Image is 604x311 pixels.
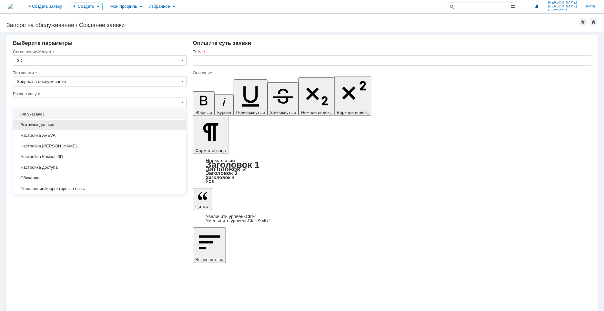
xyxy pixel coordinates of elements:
span: Викторовна [548,8,577,12]
a: Заголовок 3 [206,170,237,176]
span: Расширенный поиск [510,3,517,9]
span: Ctrl+Shift+' [247,218,270,223]
button: Формат абзаца [193,116,228,154]
span: Выгрузка данных [17,122,182,127]
img: logo [8,4,13,9]
span: Жирный [196,110,212,115]
button: Жирный [193,91,215,116]
span: Формат абзаца [196,148,226,153]
a: Заголовок 4 [206,175,235,180]
span: [PERSON_NAME] [548,5,577,8]
div: Тема [193,50,590,54]
span: Обучение [17,176,182,181]
div: Запрос на обслуживание / Создание заявки [6,22,579,28]
span: [PERSON_NAME] [548,1,577,5]
span: Зачеркнутый [270,110,296,115]
button: Подчеркнутый [234,79,267,116]
button: Цитата [193,188,212,210]
div: Описание [193,71,590,75]
div: Цитата [193,215,591,223]
button: Верхний индекс [334,76,371,116]
a: Increase [206,214,257,219]
span: Курсив [217,110,231,115]
span: Верхний индекс [337,110,369,115]
a: Нормальный [206,158,235,163]
div: Сделать домашней страницей [589,18,597,26]
a: Заголовок 1 [206,160,260,170]
button: Зачеркнутый [267,82,298,116]
span: Настройка Компас 3D [17,154,182,159]
span: Цитата [196,204,210,209]
a: Decrease [206,218,270,223]
span: Пополнение/корректировка базы [17,186,182,191]
button: Выровнять по [193,227,226,263]
span: Выровнять по [196,257,223,262]
a: Код [206,178,215,184]
button: Нижний индекс [298,77,334,116]
span: Нижний индекс [301,110,332,115]
a: Перейти на домашнюю страницу [8,4,13,9]
span: [не указано] [17,112,182,117]
div: Тип заявки [13,71,185,75]
span: Ctrl+' [246,214,257,219]
span: Выберите параметры [13,40,73,46]
a: Заголовок 2 [206,165,246,173]
div: Добавить в избранное [579,18,587,26]
span: Опишите суть заявки [193,40,251,46]
div: Раздел услуги [13,92,185,96]
button: Курсив [215,94,234,116]
div: Формат абзаца [193,158,591,184]
div: Создать [70,3,103,10]
div: Соглашение/Услуга [13,50,185,54]
span: Настройка AVEVA [17,133,182,138]
span: Настройка доступа [17,165,182,170]
span: Подчеркнутый [236,110,265,115]
span: Настройка [PERSON_NAME] [17,144,182,149]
